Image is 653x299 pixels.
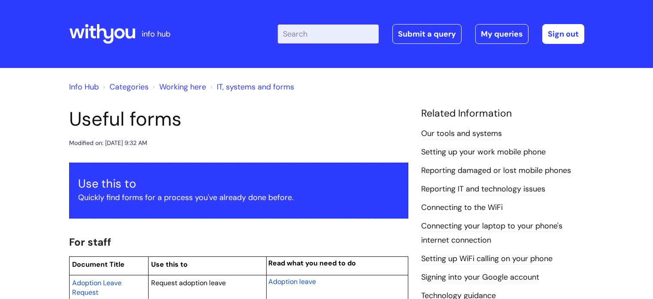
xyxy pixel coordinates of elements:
[421,108,584,120] h4: Related Information
[69,138,147,148] div: Modified on: [DATE] 9:32 AM
[268,259,356,268] span: Read what you need to do
[78,191,399,204] p: Quickly find forms for a process you've already done before.
[217,82,294,92] a: IT, systems and forms
[421,165,571,176] a: Reporting damaged or lost mobile phones
[142,27,170,41] p: info hub
[421,272,539,283] a: Signing into your Google account
[475,24,528,44] a: My queries
[69,235,111,249] span: For staff
[72,277,121,297] a: Adoption Leave Request
[72,278,121,297] span: Adoption Leave Request
[421,128,502,139] a: Our tools and systems
[278,24,584,44] div: | -
[151,260,188,269] span: Use this to
[78,177,399,191] h3: Use this to
[542,24,584,44] a: Sign out
[268,277,316,286] span: Adoption leave
[421,221,562,246] a: Connecting your laptop to your phone's internet connection
[159,82,206,92] a: Working here
[109,82,149,92] a: Categories
[72,260,125,269] span: Document Title
[151,80,206,94] li: Working here
[69,108,408,131] h1: Useful forms
[392,24,462,44] a: Submit a query
[421,253,553,265] a: Setting up WiFi calling on your phone
[421,184,545,195] a: Reporting IT and technology issues
[69,82,99,92] a: Info Hub
[278,25,379,43] input: Search
[421,202,503,213] a: Connecting to the WiFi
[151,278,226,287] span: Request adoption leave
[208,80,294,94] li: IT, systems and forms
[101,80,149,94] li: Solution home
[421,147,546,158] a: Setting up your work mobile phone
[268,276,316,287] a: Adoption leave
